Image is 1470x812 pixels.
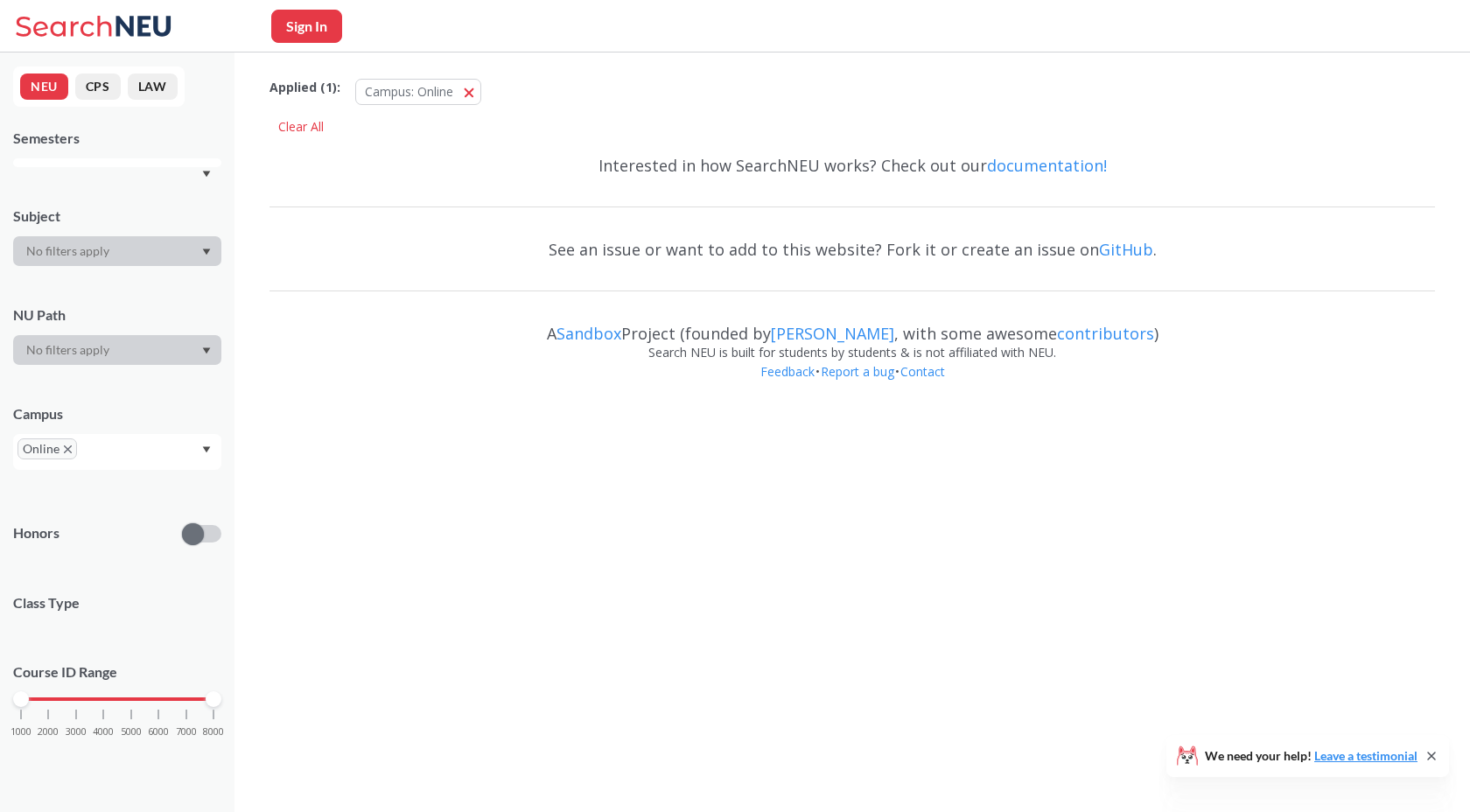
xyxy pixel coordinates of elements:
[899,363,946,380] a: Contact
[13,434,221,470] div: OnlineX to remove pillDropdown arrow
[13,236,221,266] div: Dropdown arrow
[13,305,221,325] div: NU Path
[176,727,197,737] span: 7000
[269,362,1435,408] div: • •
[121,727,142,737] span: 5000
[128,73,178,100] button: LAW
[269,343,1435,362] div: Search NEU is built for students by students & is not affiliated with NEU.
[10,727,31,737] span: 1000
[269,224,1435,275] div: See an issue or want to add to this website? Fork it or create an issue on .
[269,78,340,97] span: Applied ( 1 ):
[269,114,332,140] div: Clear All
[17,438,77,459] span: OnlineX to remove pill
[13,593,221,612] span: Class Type
[64,445,72,453] svg: X to remove pill
[355,79,481,105] button: Campus: Online
[20,73,68,100] button: NEU
[202,248,211,255] svg: Dropdown arrow
[66,727,87,737] span: 3000
[820,363,895,380] a: Report a bug
[271,10,342,43] button: Sign In
[202,347,211,354] svg: Dropdown arrow
[202,446,211,453] svg: Dropdown arrow
[13,662,221,682] p: Course ID Range
[771,323,894,344] a: [PERSON_NAME]
[13,404,221,423] div: Campus
[203,727,224,737] span: 8000
[93,727,114,737] span: 4000
[1205,750,1417,762] span: We need your help!
[556,323,621,344] a: Sandbox
[987,155,1107,176] a: documentation!
[148,727,169,737] span: 6000
[1314,748,1417,763] a: Leave a testimonial
[13,206,221,226] div: Subject
[365,83,453,100] span: Campus: Online
[13,129,221,148] div: Semesters
[13,523,59,543] p: Honors
[269,308,1435,343] div: A Project (founded by , with some awesome )
[38,727,59,737] span: 2000
[269,140,1435,191] div: Interested in how SearchNEU works? Check out our
[13,335,221,365] div: Dropdown arrow
[759,363,815,380] a: Feedback
[1099,239,1153,260] a: GitHub
[75,73,121,100] button: CPS
[1057,323,1154,344] a: contributors
[202,171,211,178] svg: Dropdown arrow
